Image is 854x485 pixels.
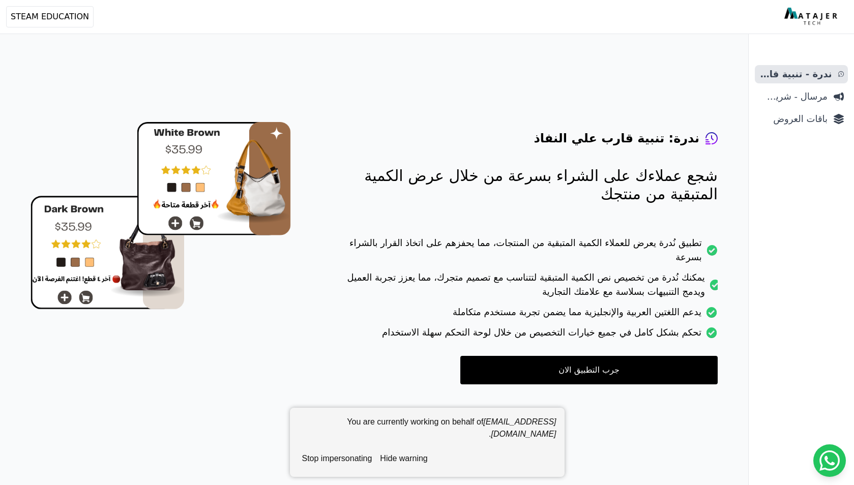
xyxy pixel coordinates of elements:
li: يمكنك نُدرة من تخصيص نص الكمية المتبقية لتتناسب مع تصميم متجرك، مما يعزز تجربة العميل ويدمج التنب... [332,270,718,305]
button: STEAM EDUCATION [6,6,94,27]
li: تطبيق نُدرة يعرض للعملاء الكمية المتبقية من المنتجات، مما يحفزهم على اتخاذ القرار بالشراء بسرعة [332,236,718,270]
img: MatajerTech Logo [784,8,840,26]
p: شجع عملاءك على الشراء بسرعة من خلال عرض الكمية المتبقية من منتجك [332,167,718,203]
button: stop impersonating [298,448,376,469]
span: ندرة - تنبية قارب علي النفاذ [759,67,832,81]
span: مرسال - شريط دعاية [759,89,828,104]
button: hide warning [376,448,431,469]
em: [EMAIL_ADDRESS][DOMAIN_NAME] [483,417,556,438]
span: STEAM EDUCATION [11,11,89,23]
h4: ندرة: تنبية قارب علي النفاذ [534,130,699,146]
span: باقات العروض [759,112,828,126]
div: You are currently working on behalf of . [298,416,556,448]
li: يدعم اللغتين العربية والإنجليزية مما يضمن تجربة مستخدم متكاملة [332,305,718,325]
li: تحكم بشكل كامل في جميع خيارات التخصيص من خلال لوحة التحكم سهلة الاستخدام [332,325,718,346]
a: جرب التطبيق الان [460,356,718,384]
img: hero [31,122,291,310]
